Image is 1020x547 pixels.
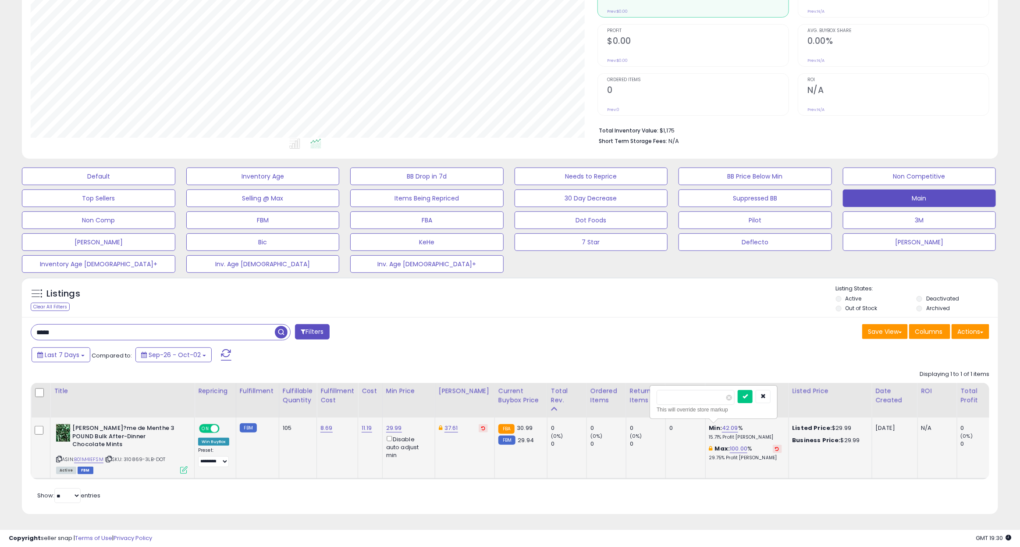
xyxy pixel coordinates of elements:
div: Total Profit [961,386,993,405]
div: Win BuyBox [198,438,229,446]
span: 29.94 [518,436,534,444]
h5: Listings [46,288,80,300]
div: 0 [961,424,996,432]
div: 0 [630,424,665,432]
a: Terms of Use [75,534,112,542]
b: Min: [709,424,722,432]
button: 30 Day Decrease [515,189,668,207]
div: Preset: [198,447,229,467]
label: Deactivated [926,295,959,302]
h2: N/A [807,85,989,97]
label: Archived [926,304,950,312]
div: Fulfillable Quantity [283,386,313,405]
button: BB Price Below Min [679,168,832,185]
strong: Copyright [9,534,41,542]
button: [PERSON_NAME] [843,233,996,251]
button: Needs to Reprice [515,168,668,185]
span: N/A [668,137,679,145]
th: The percentage added to the cost of goods (COGS) that forms the calculator for Min & Max prices. [705,383,789,418]
b: Max: [715,444,730,453]
a: B01M4IEFSM [74,456,103,463]
small: (0%) [551,433,563,440]
span: Profit [607,29,789,33]
span: 2025-10-10 19:30 GMT [976,534,1011,542]
small: FBA [498,424,515,434]
div: $29.99 [793,424,865,432]
div: 0 [551,424,586,432]
small: Prev: N/A [807,58,825,63]
span: Ordered Items [607,78,789,82]
li: $1,175 [599,125,983,135]
button: Top Sellers [22,189,175,207]
button: Inv. Age [DEMOGRAPHIC_DATA]+ [350,255,504,273]
small: (0%) [590,433,603,440]
span: OFF [218,425,232,433]
div: $29.99 [793,436,865,444]
button: Default [22,168,175,185]
b: Business Price: [793,436,841,444]
span: Last 7 Days [45,350,79,359]
small: Prev: 0 [607,107,619,112]
a: 8.69 [320,424,333,433]
button: Save View [862,324,908,339]
div: N/A [921,424,950,432]
div: This will override store markup [657,405,771,414]
div: Listed Price [793,386,868,396]
div: 0 [669,424,699,432]
small: Prev: $0.00 [607,58,628,63]
b: Listed Price: [793,424,832,432]
div: % [709,445,782,461]
button: Inv. Age [DEMOGRAPHIC_DATA] [186,255,340,273]
button: 3M [843,211,996,229]
h2: 0.00% [807,36,989,48]
span: FBM [78,467,93,474]
button: FBA [350,211,504,229]
div: Fulfillment Cost [320,386,354,405]
div: 105 [283,424,310,432]
a: 11.19 [362,424,372,433]
img: 51yNQokWQjL._SL40_.jpg [56,424,70,442]
label: Out of Stock [846,304,878,312]
div: Date Created [876,386,914,405]
button: Bic [186,233,340,251]
span: Show: entries [37,491,100,500]
button: Non Competitive [843,168,996,185]
th: Please note that this number is a calculation based on your required days of coverage and your ve... [665,383,705,418]
div: 0 [630,440,665,448]
div: Ordered Items [590,386,622,405]
label: Active [846,295,862,302]
a: 100.00 [730,444,747,453]
p: Listing States: [836,285,998,293]
span: | SKU: 310869-3LB-DOT [105,456,166,463]
button: Inventory Age [DEMOGRAPHIC_DATA]+ [22,255,175,273]
button: Filters [295,324,329,340]
div: Disable auto adjust min [386,434,428,459]
div: seller snap | | [9,534,152,543]
div: Fulfillment [240,386,275,396]
button: Columns [909,324,950,339]
div: Current Buybox Price [498,386,544,405]
div: % [709,424,782,440]
button: Non Comp [22,211,175,229]
b: Total Inventory Value: [599,127,658,134]
small: (0%) [630,433,642,440]
button: Actions [952,324,989,339]
button: Suppressed BB [679,189,832,207]
span: Compared to: [92,351,132,360]
button: Last 7 Days [32,347,90,362]
div: 0 [590,424,626,432]
p: 15.71% Profit [PERSON_NAME] [709,434,782,440]
small: Prev: N/A [807,107,825,112]
div: ROI [921,386,953,396]
span: Avg. Buybox Share [807,29,989,33]
div: Cost [362,386,379,396]
p: 29.75% Profit [PERSON_NAME] [709,455,782,461]
a: 37.61 [444,424,458,433]
button: Deflecto [679,233,832,251]
small: (0%) [961,433,973,440]
div: Clear All Filters [31,303,70,311]
button: Pilot [679,211,832,229]
small: Prev: $0.00 [607,9,628,14]
span: ROI [807,78,989,82]
div: Title [54,386,191,396]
